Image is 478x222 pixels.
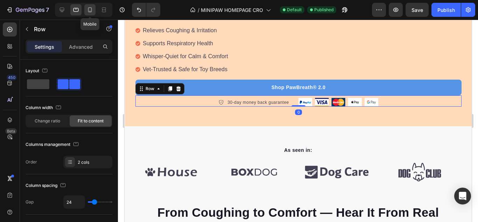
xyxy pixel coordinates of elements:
[147,64,201,72] p: Shop PawBreath® 2.0
[431,3,461,17] button: Publish
[201,6,263,14] span: MINIPAW HOMEPAGE CRO
[103,80,164,86] p: 30-day money back guarantee
[132,3,160,17] div: Undo/Redo
[35,43,54,51] p: Settings
[26,103,63,113] div: Column width
[35,118,60,124] span: Change ratio
[170,90,177,95] div: 0
[26,199,34,205] div: Gap
[10,141,83,164] img: 495611768014373769-981e6b24-84f2-4fdd-aaee-bd19adeed4df.svg
[259,141,331,164] img: 495611768014373769-8f5bddfa-9d08-4d4c-b7cb-d365afa8f1ce.svg
[3,3,52,17] button: 7
[64,196,85,208] input: Auto
[7,75,17,80] div: 450
[406,3,429,17] button: Save
[78,159,111,166] div: 2 cols
[412,7,423,13] span: Save
[437,6,455,14] div: Publish
[34,25,93,33] p: Row
[125,20,472,222] iframe: Design area
[454,188,471,204] div: Open Intercom Messenger
[20,66,31,72] div: Row
[198,6,199,14] span: /
[26,181,67,190] div: Column spacing
[78,118,104,124] span: Fit to content
[10,184,337,217] h2: From Coughing to Comfort — Hear It From Real Owners
[314,7,333,13] span: Published
[26,66,49,76] div: Layout
[11,127,336,134] p: As seen in:
[26,140,80,149] div: Columns management
[287,7,302,13] span: Default
[26,159,37,165] div: Order
[69,43,93,51] p: Advanced
[46,6,49,14] p: 7
[93,141,166,164] img: 495611768014373769-845474b4-0199-44d2-b62b-62102d00c11f.svg
[174,78,254,87] img: 495611768014373769-47762bdc-c92b-46d1-973d-50401e2847fe.png
[176,141,249,164] img: 495611768014373769-015d044c-5724-4b41-8847-1f399323f372.svg
[5,128,17,134] div: Beta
